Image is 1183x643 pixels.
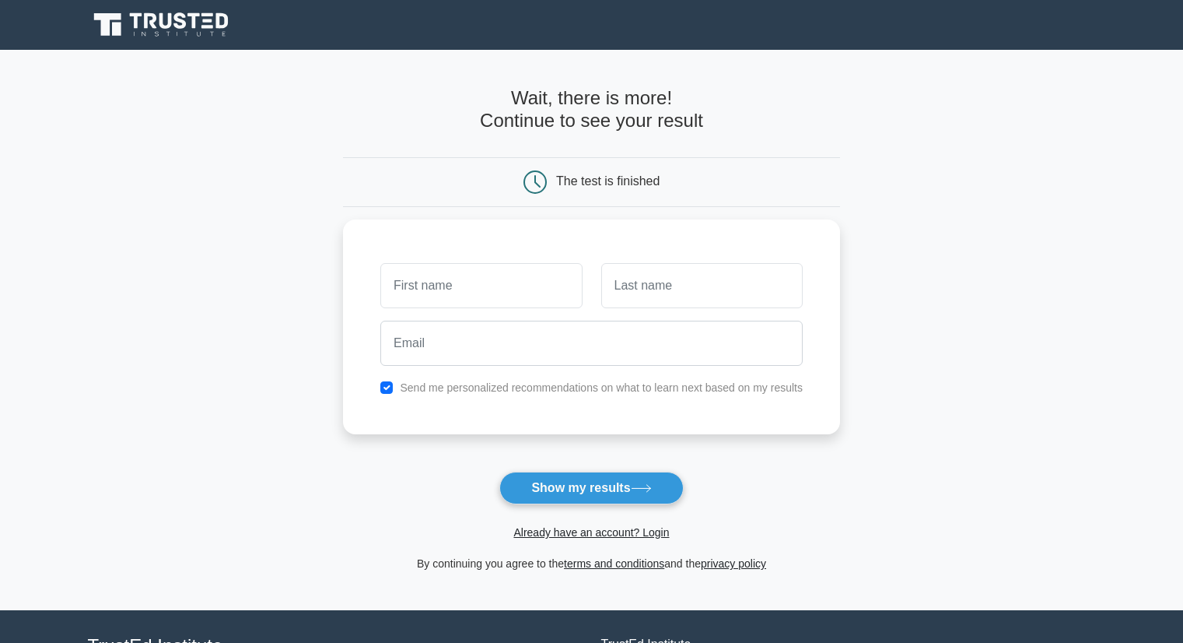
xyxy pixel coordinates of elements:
[343,87,840,132] h4: Wait, there is more! Continue to see your result
[380,321,803,366] input: Email
[513,526,669,539] a: Already have an account? Login
[499,472,683,504] button: Show my results
[400,381,803,394] label: Send me personalized recommendations on what to learn next based on my results
[701,557,766,570] a: privacy policy
[556,174,660,188] div: The test is finished
[380,263,582,308] input: First name
[334,554,849,573] div: By continuing you agree to the and the
[564,557,664,570] a: terms and conditions
[601,263,803,308] input: Last name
